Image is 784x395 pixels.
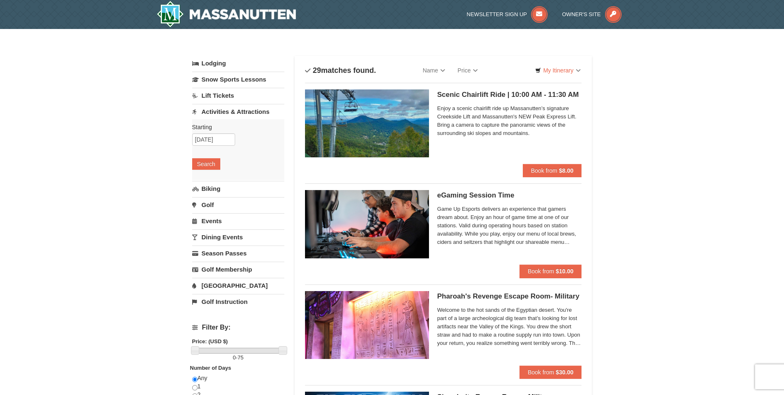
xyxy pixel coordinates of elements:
[157,1,296,27] a: Massanutten Resort
[192,56,284,71] a: Lodging
[192,158,220,170] button: Search
[238,354,243,361] span: 75
[467,11,548,17] a: Newsletter Sign Up
[192,246,284,261] a: Season Passes
[556,369,574,376] strong: $30.00
[192,354,284,362] label: -
[556,268,574,275] strong: $10.00
[192,181,284,196] a: Biking
[559,167,573,174] strong: $8.00
[192,324,284,331] h4: Filter By:
[528,268,554,275] span: Book from
[528,369,554,376] span: Book from
[437,306,582,347] span: Welcome to the hot sands of the Egyptian desert. You're part of a large archeological dig team th...
[313,66,321,75] span: 29
[305,66,376,75] h4: matches found.
[437,205,582,246] span: Game Up Esports delivers an experience that gamers dream about. Enjoy an hour of game time at one...
[192,338,228,344] strong: Price: (USD $)
[531,167,558,174] span: Book from
[192,197,284,212] a: Golf
[157,1,296,27] img: Massanutten Resort Logo
[519,366,582,379] button: Book from $30.00
[192,72,284,87] a: Snow Sports Lessons
[417,62,451,79] a: Name
[437,191,582,200] h5: eGaming Session Time
[192,229,284,245] a: Dining Events
[437,292,582,301] h5: Pharoah's Revenge Escape Room- Military
[530,64,586,77] a: My Itinerary
[192,123,278,131] label: Starting
[192,88,284,103] a: Lift Tickets
[451,62,484,79] a: Price
[305,190,429,258] img: 19664770-34-0b975b5b.jpg
[305,89,429,157] img: 24896431-1-a2e2611b.jpg
[437,104,582,137] span: Enjoy a scenic chairlift ride up Massanutten’s signature Creekside Lift and Massanutten's NEW Pea...
[192,213,284,229] a: Events
[305,291,429,359] img: 6619913-410-20a124c9.jpg
[192,278,284,293] a: [GEOGRAPHIC_DATA]
[192,262,284,277] a: Golf Membership
[519,265,582,278] button: Book from $10.00
[190,365,231,371] strong: Number of Days
[233,354,236,361] span: 0
[192,104,284,119] a: Activities & Attractions
[467,11,527,17] span: Newsletter Sign Up
[562,11,622,17] a: Owner's Site
[562,11,601,17] span: Owner's Site
[437,91,582,99] h5: Scenic Chairlift Ride | 10:00 AM - 11:30 AM
[523,164,582,177] button: Book from $8.00
[192,294,284,309] a: Golf Instruction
